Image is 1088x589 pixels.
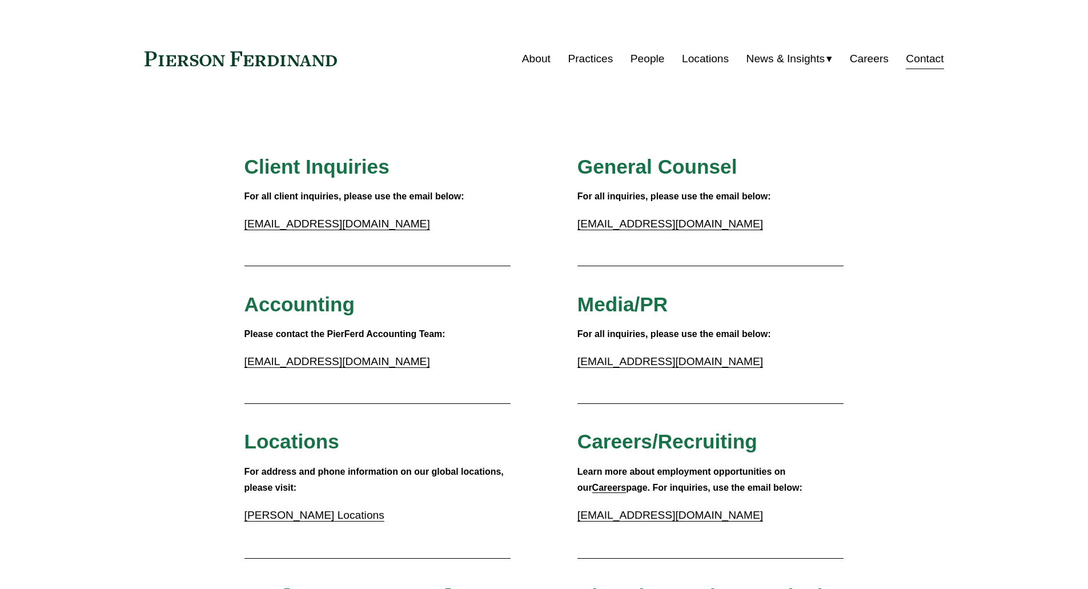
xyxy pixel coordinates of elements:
[577,218,763,230] a: [EMAIL_ADDRESS][DOMAIN_NAME]
[850,48,889,70] a: Careers
[746,48,833,70] a: folder dropdown
[626,483,802,492] strong: page. For inquiries, use the email below:
[244,355,430,367] a: [EMAIL_ADDRESS][DOMAIN_NAME]
[746,49,825,69] span: News & Insights
[577,509,763,521] a: [EMAIL_ADDRESS][DOMAIN_NAME]
[244,467,507,493] strong: For address and phone information on our global locations, please visit:
[244,218,430,230] a: [EMAIL_ADDRESS][DOMAIN_NAME]
[592,483,627,492] a: Careers
[682,48,729,70] a: Locations
[906,48,944,70] a: Contact
[244,191,464,201] strong: For all client inquiries, please use the email below:
[568,48,613,70] a: Practices
[577,293,668,315] span: Media/PR
[244,329,445,339] strong: Please contact the PierFerd Accounting Team:
[522,48,551,70] a: About
[631,48,665,70] a: People
[244,293,355,315] span: Accounting
[577,355,763,367] a: [EMAIL_ADDRESS][DOMAIN_NAME]
[577,191,771,201] strong: For all inquiries, please use the email below:
[577,430,757,452] span: Careers/Recruiting
[244,155,390,178] span: Client Inquiries
[244,509,384,521] a: [PERSON_NAME] Locations
[577,467,788,493] strong: Learn more about employment opportunities on our
[244,430,339,452] span: Locations
[577,329,771,339] strong: For all inquiries, please use the email below:
[577,155,737,178] span: General Counsel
